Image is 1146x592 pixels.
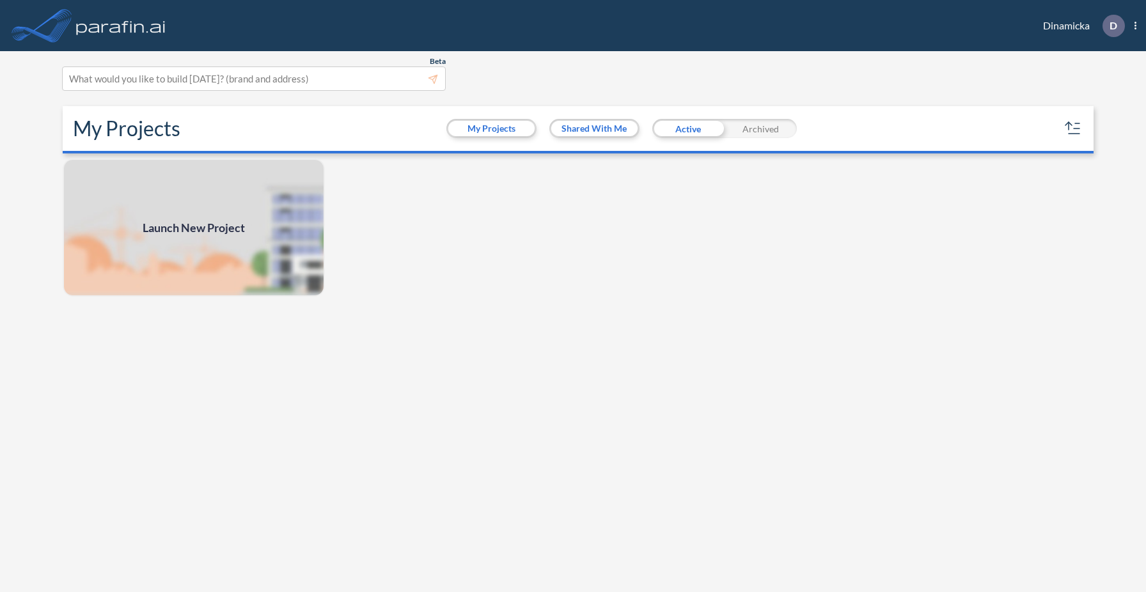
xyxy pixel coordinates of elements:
span: Beta [430,56,446,66]
h2: My Projects [73,116,180,141]
button: sort [1063,118,1083,139]
div: Active [652,119,725,138]
button: My Projects [448,121,535,136]
a: Launch New Project [63,159,325,297]
p: D [1110,20,1117,31]
button: Shared With Me [551,121,638,136]
span: Launch New Project [143,219,245,237]
div: Archived [725,119,797,138]
div: Dinamicka [1024,15,1136,37]
img: add [63,159,325,297]
img: logo [74,13,168,38]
